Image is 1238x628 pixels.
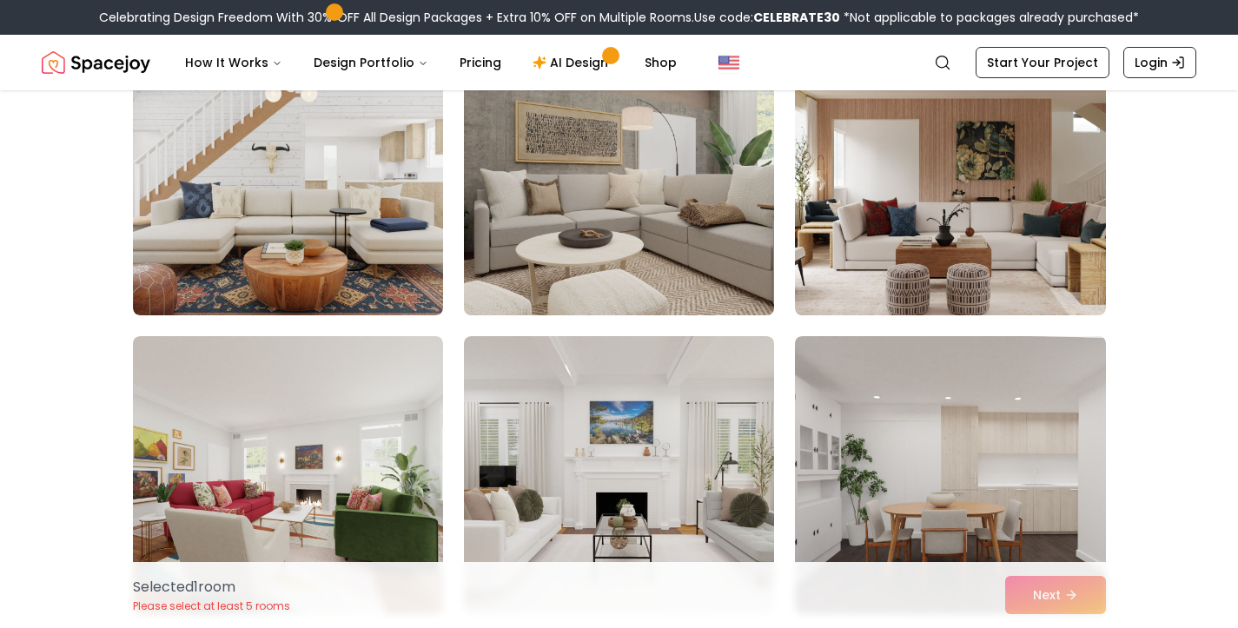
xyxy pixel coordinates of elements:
[42,45,150,80] img: Spacejoy Logo
[42,45,150,80] a: Spacejoy
[1123,47,1196,78] a: Login
[795,37,1105,315] img: Room room-9
[446,45,515,80] a: Pricing
[42,35,1196,90] nav: Global
[519,45,627,80] a: AI Design
[976,47,1109,78] a: Start Your Project
[694,9,840,26] span: Use code:
[795,336,1105,614] img: Room room-12
[133,599,290,613] p: Please select at least 5 rooms
[753,9,840,26] b: CELEBRATE30
[171,45,296,80] button: How It Works
[133,336,443,614] img: Room room-10
[99,9,1139,26] div: Celebrating Design Freedom With 30% OFF All Design Packages + Extra 10% OFF on Multiple Rooms.
[631,45,691,80] a: Shop
[133,37,443,315] img: Room room-7
[171,45,691,80] nav: Main
[464,336,774,614] img: Room room-11
[300,45,442,80] button: Design Portfolio
[718,52,739,73] img: United States
[456,30,782,322] img: Room room-8
[840,9,1139,26] span: *Not applicable to packages already purchased*
[133,577,290,598] p: Selected 1 room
